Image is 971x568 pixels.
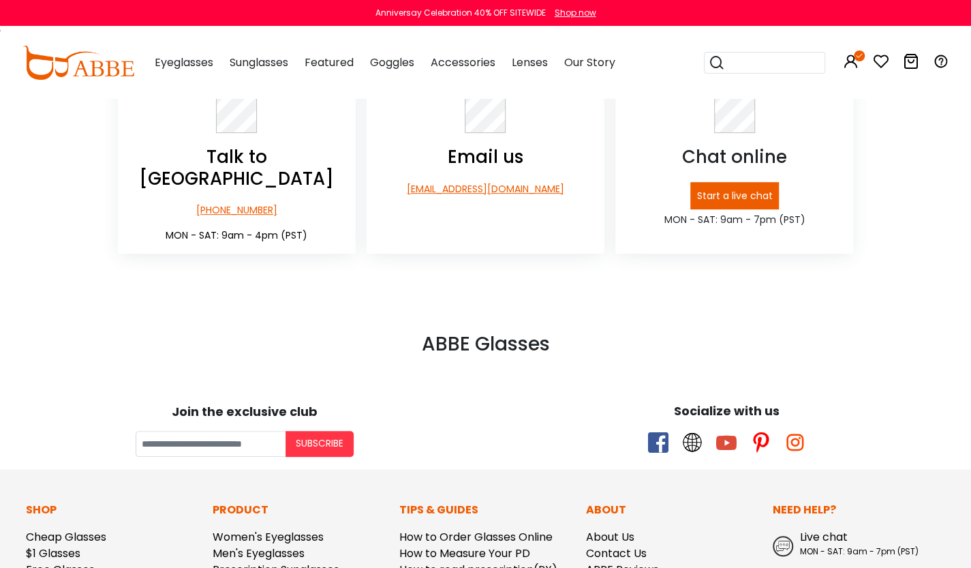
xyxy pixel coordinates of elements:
span: Sunglasses [230,55,288,70]
a: Women's Eyeglasses [213,529,324,545]
span: Accessories [431,55,495,70]
a: About Us [586,529,634,545]
h3: Chat online [615,147,853,168]
h3: Talk to [GEOGRAPHIC_DATA] [118,147,356,189]
span: Goggles [370,55,414,70]
a: $1 Glasses [26,545,80,561]
span: facebook [648,432,668,453]
button: Subscribe [286,431,354,457]
span: Lenses [512,55,548,70]
a: Men's Eyeglasses [213,545,305,561]
div: Shop now [555,7,596,19]
div: Join the exclusive club [10,400,479,421]
a: Shop now [548,7,596,18]
p: [EMAIL_ADDRESS][DOMAIN_NAME] [367,182,604,196]
a: Live chat MON - SAT: 9am - 7pm (PST) [773,529,946,558]
p: MON - SAT: 9am - 4pm (PST) [118,228,356,243]
p: [PHONE_NUMBER] [118,203,356,218]
div: Anniversay Celebration 40% OFF SITEWIDE [375,7,546,19]
span: Featured [305,55,354,70]
span: MON - SAT: 9am - 7pm (PST) [800,545,919,557]
p: MON - SAT: 9am - 7pm (PST) [615,213,853,227]
a: How to Measure Your PD [399,545,530,561]
span: Eyeglasses [155,55,213,70]
a: Talk to [GEOGRAPHIC_DATA] [PHONE_NUMBER] MON - SAT: 9am - 4pm (PST) [118,92,356,242]
input: Your email [136,431,286,457]
a: How to Order Glasses Online [399,529,553,545]
p: About [586,502,759,518]
span: Our Story [564,55,615,70]
iframe: Chat [673,27,961,518]
p: Product [213,502,386,518]
h3: ABBE Glasses [118,333,854,356]
p: Tips & Guides [399,502,572,518]
h3: Email us [367,147,604,168]
div: Socialize with us [493,402,961,420]
span: Live chat [800,529,848,545]
a: Cheap Glasses [26,529,106,545]
a: Contact Us [586,545,647,561]
a: Email us [EMAIL_ADDRESS][DOMAIN_NAME] [367,92,604,196]
img: abbeglasses.com [22,46,134,80]
p: Shop [26,502,199,518]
